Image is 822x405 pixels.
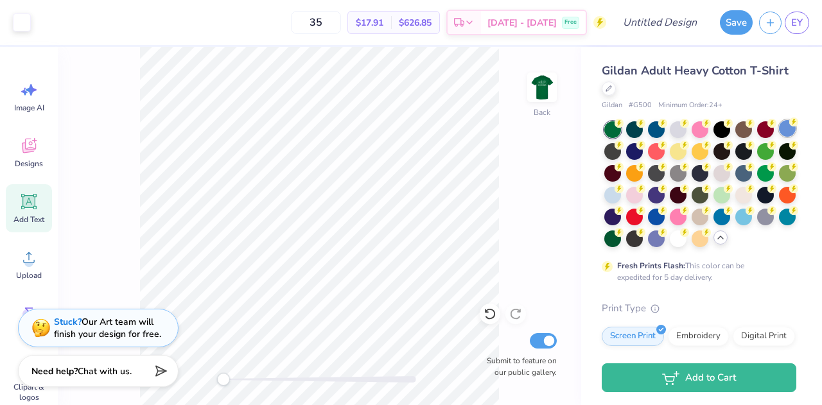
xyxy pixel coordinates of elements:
[720,10,753,35] button: Save
[31,365,78,377] strong: Need help?
[602,301,796,316] div: Print Type
[602,100,622,111] span: Gildan
[629,100,652,111] span: # G500
[564,18,577,27] span: Free
[54,316,82,328] strong: Stuck?
[658,100,722,111] span: Minimum Order: 24 +
[613,10,707,35] input: Untitled Design
[534,107,550,118] div: Back
[617,260,775,283] div: This color can be expedited for 5 day delivery.
[785,12,809,34] a: EY
[480,355,557,378] label: Submit to feature on our public gallery.
[602,63,789,78] span: Gildan Adult Heavy Cotton T-Shirt
[356,16,383,30] span: $17.91
[8,382,50,402] span: Clipart & logos
[54,316,161,340] div: Our Art team will finish your design for free.
[399,16,432,30] span: $626.85
[16,270,42,280] span: Upload
[78,365,132,377] span: Chat with us.
[529,74,555,100] img: Back
[602,363,796,392] button: Add to Cart
[291,11,341,34] input: – –
[791,15,803,30] span: EY
[733,327,795,346] div: Digital Print
[617,261,685,271] strong: Fresh Prints Flash:
[487,16,557,30] span: [DATE] - [DATE]
[14,103,44,113] span: Image AI
[13,214,44,225] span: Add Text
[217,373,230,386] div: Accessibility label
[602,327,664,346] div: Screen Print
[668,327,729,346] div: Embroidery
[15,159,43,169] span: Designs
